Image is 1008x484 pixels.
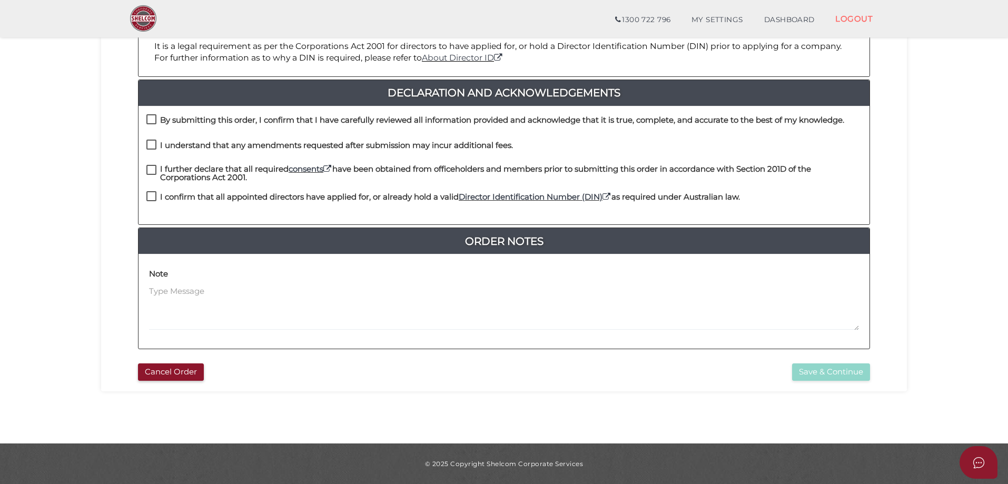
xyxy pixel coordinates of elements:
[605,9,681,31] a: 1300 722 796
[459,192,611,202] a: Director Identification Number (DIN)
[792,363,870,381] button: Save & Continue
[289,164,332,174] a: consents
[139,233,869,250] a: Order Notes
[160,165,862,182] h4: I further declare that all required have been obtained from officeholders and members prior to su...
[160,193,740,202] h4: I confirm that all appointed directors have applied for, or already hold a valid as required unde...
[154,41,854,64] p: It is a legal requirement as per the Corporations Act 2001 for directors to have applied for, or ...
[149,270,168,279] h4: Note
[681,9,754,31] a: MY SETTINGS
[160,116,844,125] h4: By submitting this order, I confirm that I have carefully reviewed all information provided and a...
[138,363,204,381] button: Cancel Order
[160,141,513,150] h4: I understand that any amendments requested after submission may incur additional fees.
[422,53,503,63] a: About Director ID
[960,446,997,479] button: Open asap
[754,9,825,31] a: DASHBOARD
[109,459,899,468] div: © 2025 Copyright Shelcom Corporate Services
[139,84,869,101] a: Declaration And Acknowledgements
[825,8,883,29] a: LOGOUT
